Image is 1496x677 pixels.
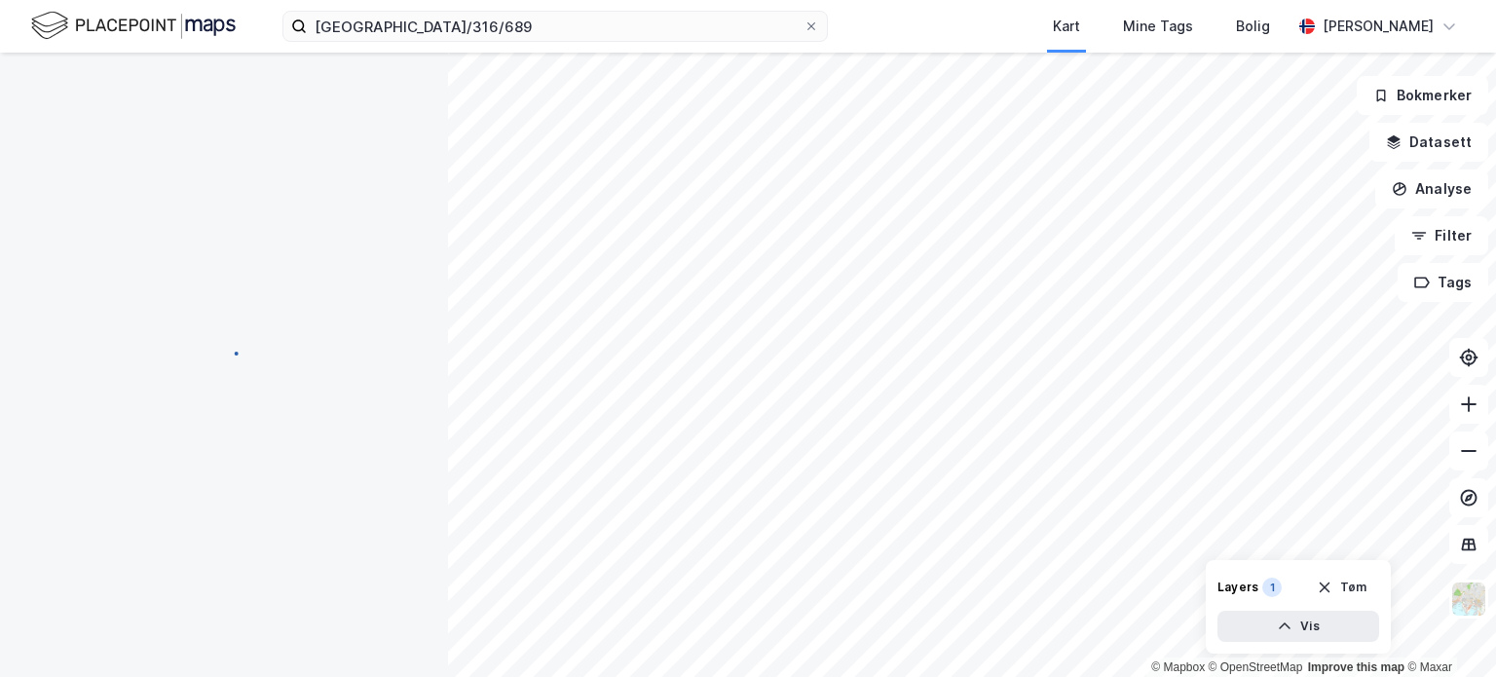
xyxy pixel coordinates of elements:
img: logo.f888ab2527a4732fd821a326f86c7f29.svg [31,9,236,43]
div: Kart [1053,15,1080,38]
div: Kontrollprogram for chat [1399,583,1496,677]
a: Mapbox [1151,660,1205,674]
div: Bolig [1236,15,1270,38]
input: Søk på adresse, matrikkel, gårdeiere, leietakere eller personer [307,12,804,41]
button: Tags [1398,263,1488,302]
iframe: Chat Widget [1399,583,1496,677]
button: Datasett [1369,123,1488,162]
button: Filter [1395,216,1488,255]
div: 1 [1262,578,1282,597]
div: Layers [1217,580,1258,595]
div: Mine Tags [1123,15,1193,38]
button: Tøm [1304,572,1379,603]
div: [PERSON_NAME] [1323,15,1434,38]
button: Analyse [1375,169,1488,208]
button: Vis [1217,611,1379,642]
img: Z [1450,581,1487,618]
button: Bokmerker [1357,76,1488,115]
a: Improve this map [1308,660,1404,674]
img: spinner.a6d8c91a73a9ac5275cf975e30b51cfb.svg [208,338,240,369]
a: OpenStreetMap [1209,660,1303,674]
